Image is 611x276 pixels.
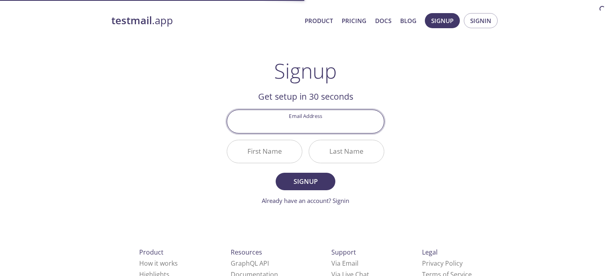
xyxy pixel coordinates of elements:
span: Signup [431,15,453,26]
h1: Signup [274,59,337,83]
a: How it works [139,259,178,268]
span: Support [331,248,356,257]
a: Docs [375,15,391,26]
h2: Get setup in 30 seconds [227,90,384,103]
a: Privacy Policy [422,259,463,268]
button: Signup [276,173,335,190]
button: Signup [425,13,460,28]
span: Legal [422,248,438,257]
span: Resources [231,248,262,257]
span: Signup [284,176,327,187]
strong: testmail [111,14,152,27]
a: Already have an account? Signin [262,197,349,205]
a: Blog [400,15,416,26]
span: Signin [470,15,491,26]
a: testmail.app [111,14,298,27]
span: Product [139,248,163,257]
a: Product [305,15,333,26]
a: Via Email [331,259,358,268]
a: Pricing [342,15,366,26]
button: Signin [464,13,498,28]
a: GraphQL API [231,259,269,268]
